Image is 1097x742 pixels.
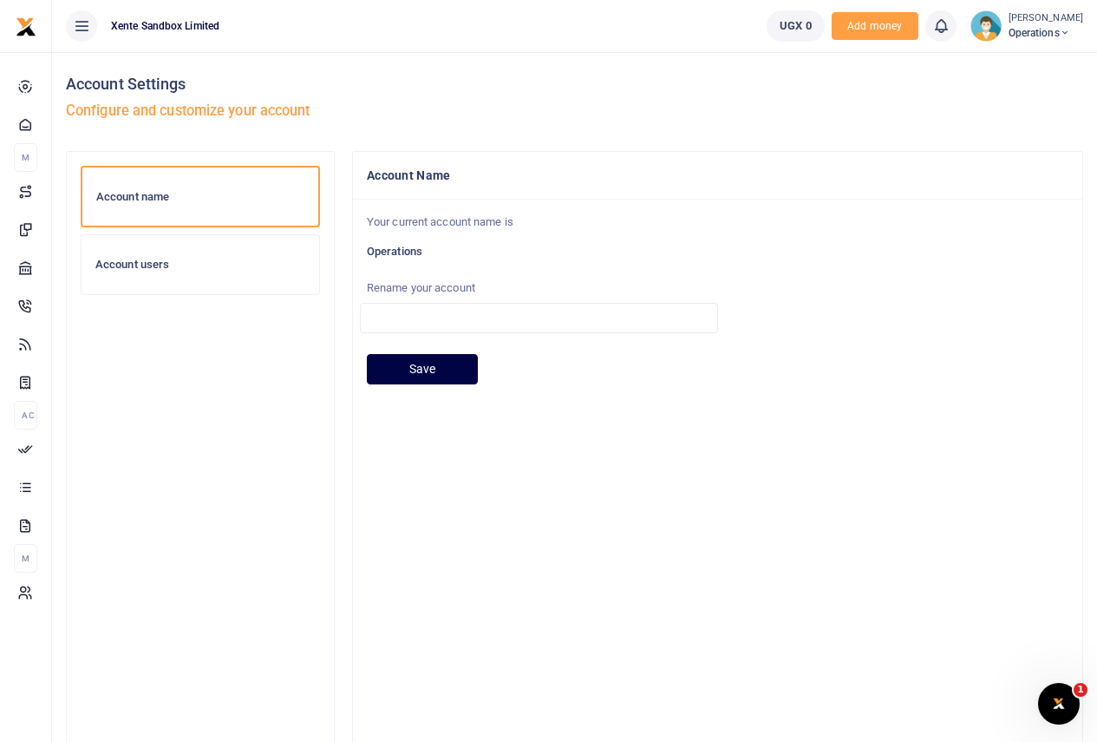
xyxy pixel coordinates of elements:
li: M [14,143,37,172]
p: Your current account name is [367,213,1068,232]
li: M [14,544,37,573]
h4: Account Settings [66,75,1083,94]
h6: Account users [95,258,305,272]
span: 1 [1074,683,1087,697]
small: [PERSON_NAME] [1009,11,1083,26]
iframe: Intercom live chat [1038,683,1080,725]
h6: Account name [96,190,304,204]
li: Toup your wallet [832,12,918,41]
span: Xente Sandbox Limited [104,18,226,34]
a: logo-small logo-large logo-large [16,19,36,32]
a: profile-user [PERSON_NAME] Operations [970,10,1083,42]
button: Save [367,354,478,385]
a: Account users [81,234,320,295]
li: Ac [14,401,37,430]
label: Rename your account [360,279,718,297]
img: logo-small [16,16,36,37]
span: Add money [832,12,918,41]
span: Operations [1009,25,1083,41]
h4: Account Name [367,166,1068,185]
a: Add money [832,18,918,31]
h5: Configure and customize your account [66,102,1083,120]
span: UGX 0 [780,17,812,35]
li: Wallet ballance [760,10,832,42]
a: UGX 0 [767,10,825,42]
a: Account name [81,166,320,228]
h6: Operations [367,245,1068,259]
img: profile-user [970,10,1002,42]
